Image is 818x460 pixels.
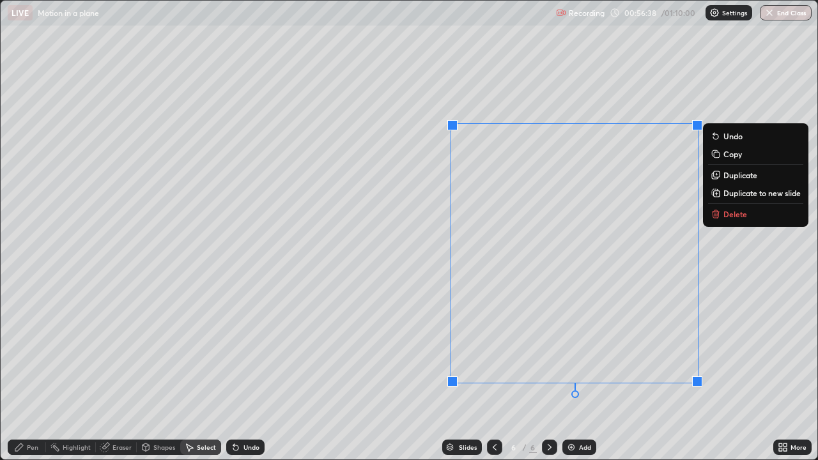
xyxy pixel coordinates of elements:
div: Highlight [63,444,91,450]
div: Slides [459,444,477,450]
p: Undo [723,131,743,141]
p: LIVE [12,8,29,18]
button: End Class [760,5,812,20]
div: Undo [243,444,259,450]
div: Add [579,444,591,450]
button: Copy [708,146,803,162]
p: Copy [723,149,742,159]
p: Duplicate to new slide [723,188,801,198]
div: Shapes [153,444,175,450]
img: class-settings-icons [709,8,720,18]
img: end-class-cross [764,8,775,18]
p: Motion in a plane [38,8,99,18]
button: Duplicate [708,167,803,183]
div: Eraser [112,444,132,450]
div: / [523,443,527,451]
p: Settings [722,10,747,16]
img: add-slide-button [566,442,576,452]
button: Undo [708,128,803,144]
div: 6 [507,443,520,451]
img: recording.375f2c34.svg [556,8,566,18]
button: Delete [708,206,803,222]
div: Pen [27,444,38,450]
div: 6 [529,441,537,453]
p: Delete [723,209,747,219]
div: Select [197,444,216,450]
p: Duplicate [723,170,757,180]
div: More [791,444,806,450]
button: Duplicate to new slide [708,185,803,201]
p: Recording [569,8,605,18]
